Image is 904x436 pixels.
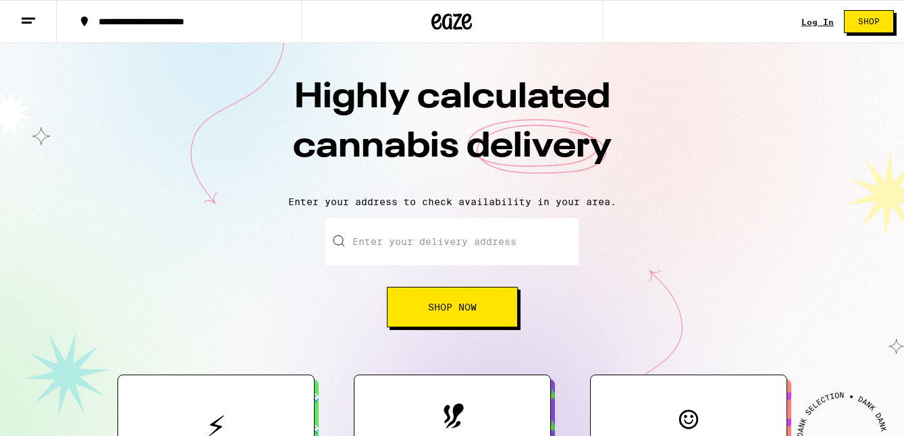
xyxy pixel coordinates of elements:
input: Enter your delivery address [325,218,579,265]
p: Enter your address to check availability in your area. [14,196,890,207]
span: Shop Now [428,302,477,312]
button: Shop [844,10,894,33]
button: Shop Now [387,287,518,327]
span: Shop [858,18,880,26]
a: Log In [801,18,834,26]
h1: Highly calculated cannabis delivery [216,74,689,186]
a: Shop [834,10,904,33]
